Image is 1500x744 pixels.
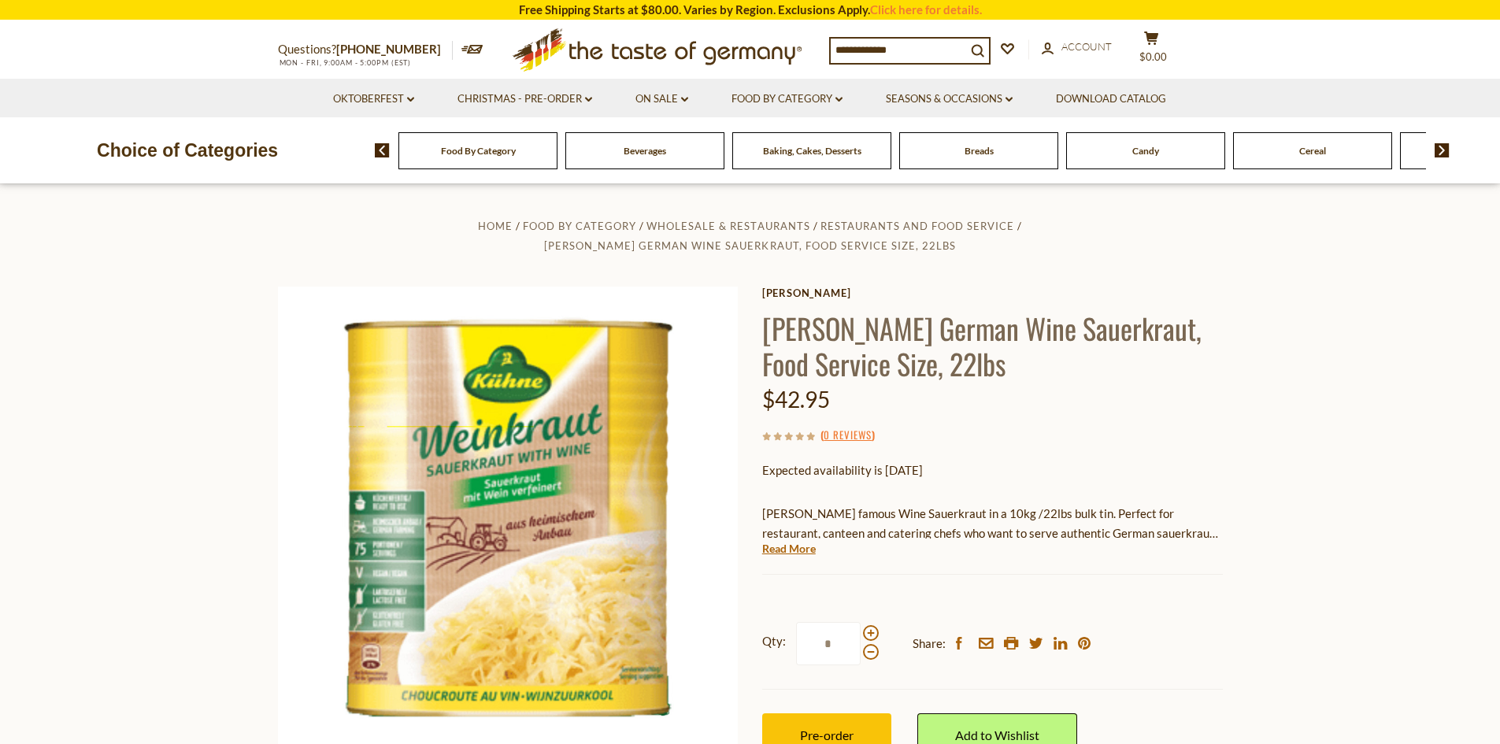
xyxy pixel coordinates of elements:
span: $0.00 [1139,50,1167,63]
input: Qty: [796,622,861,665]
a: Restaurants and Food Service [820,220,1014,232]
span: $42.95 [762,386,830,413]
a: [PERSON_NAME] [762,287,1223,299]
a: [PERSON_NAME] German Wine Sauerkraut, Food Service Size, 22lbs [544,239,955,252]
span: ( ) [820,427,875,442]
a: Breads [965,145,994,157]
span: Share: [913,634,946,653]
span: Pre-order [800,727,854,742]
a: Seasons & Occasions [886,91,1013,108]
a: Oktoberfest [333,91,414,108]
a: 0 Reviews [824,427,872,444]
a: Candy [1132,145,1159,157]
a: Home [478,220,513,232]
button: $0.00 [1128,31,1176,70]
a: Click here for details. [870,2,982,17]
a: Download Catalog [1056,91,1166,108]
a: Baking, Cakes, Desserts [763,145,861,157]
a: Account [1042,39,1112,56]
a: Cereal [1299,145,1326,157]
a: [PHONE_NUMBER] [336,42,441,56]
a: Read More [762,541,816,557]
a: Food By Category [731,91,843,108]
span: Account [1061,40,1112,53]
p: Questions? [278,39,453,60]
a: Wholesale & Restaurants [646,220,809,232]
a: On Sale [635,91,688,108]
a: Christmas - PRE-ORDER [457,91,592,108]
strong: Qty: [762,631,786,651]
a: Food By Category [523,220,636,232]
a: Food By Category [441,145,516,157]
a: Beverages [624,145,666,157]
h1: [PERSON_NAME] German Wine Sauerkraut, Food Service Size, 22lbs [762,310,1223,381]
p: [PERSON_NAME] famous Wine Sauerkraut in a 10kg /22lbs bulk tin. Perfect for restaurant, canteen a... [762,504,1223,543]
img: previous arrow [375,143,390,157]
img: next arrow [1435,143,1450,157]
p: Expected availability is [DATE] [762,461,1223,480]
span: MON - FRI, 9:00AM - 5:00PM (EST) [278,58,412,67]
